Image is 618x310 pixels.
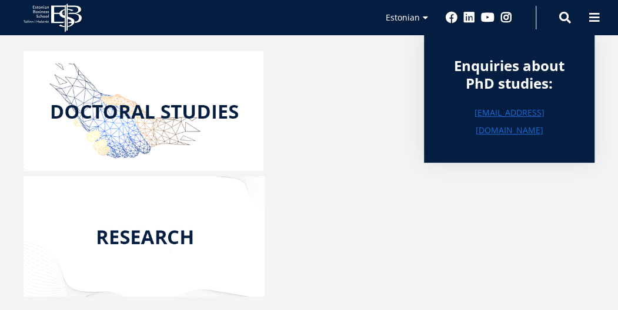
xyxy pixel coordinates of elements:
[500,12,512,23] a: Instagram
[447,57,571,92] div: Enquiries about PhD studies:
[481,12,495,23] a: Youtube
[446,12,457,23] a: Facebook
[463,12,475,23] a: Linkedin
[447,104,571,139] a: [EMAIL_ADDRESS][DOMAIN_NAME]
